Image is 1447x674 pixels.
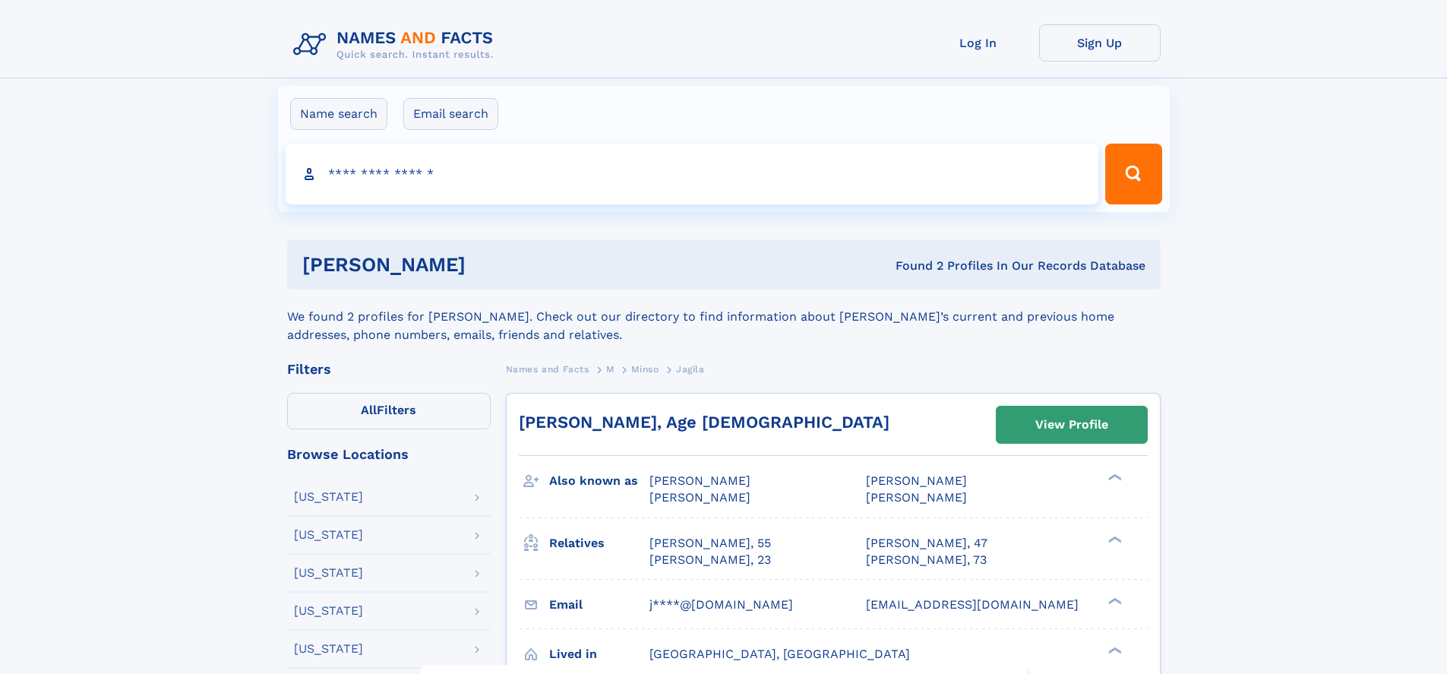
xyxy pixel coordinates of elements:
div: Filters [287,362,491,376]
a: [PERSON_NAME], 73 [866,552,987,568]
a: [PERSON_NAME], 47 [866,535,987,552]
div: Browse Locations [287,448,491,461]
a: Names and Facts [506,359,589,378]
label: Email search [403,98,498,130]
div: ❯ [1104,534,1123,544]
div: ❯ [1104,596,1123,606]
h1: [PERSON_NAME] [302,255,681,274]
a: [PERSON_NAME], 23 [649,552,771,568]
a: View Profile [997,407,1147,443]
span: Jagila [676,364,705,375]
div: ❯ [1104,473,1123,483]
a: Sign Up [1039,24,1161,62]
a: [PERSON_NAME], Age [DEMOGRAPHIC_DATA] [519,413,889,432]
div: [US_STATE] [294,567,363,579]
button: Search Button [1105,144,1161,204]
h3: Email [549,592,649,618]
div: View Profile [1035,407,1108,442]
div: [US_STATE] [294,529,363,541]
span: [PERSON_NAME] [866,473,967,488]
span: [PERSON_NAME] [866,490,967,505]
span: [EMAIL_ADDRESS][DOMAIN_NAME] [866,597,1079,612]
div: Found 2 Profiles In Our Records Database [681,258,1145,274]
span: [PERSON_NAME] [649,473,750,488]
span: Minso [631,364,659,375]
span: M [606,364,615,375]
div: [US_STATE] [294,605,363,617]
a: [PERSON_NAME], 55 [649,535,771,552]
h3: Lived in [549,641,649,667]
a: Log In [918,24,1039,62]
h3: Relatives [549,530,649,556]
label: Name search [290,98,387,130]
div: [US_STATE] [294,491,363,503]
h3: Also known as [549,468,649,494]
a: M [606,359,615,378]
span: [PERSON_NAME] [649,490,750,505]
img: Logo Names and Facts [287,24,506,65]
a: Minso [631,359,659,378]
div: [US_STATE] [294,643,363,655]
label: Filters [287,393,491,429]
input: search input [286,144,1099,204]
span: All [361,403,377,417]
div: ❯ [1104,645,1123,655]
div: We found 2 profiles for [PERSON_NAME]. Check out our directory to find information about [PERSON_... [287,290,1161,344]
span: [GEOGRAPHIC_DATA], [GEOGRAPHIC_DATA] [649,647,910,661]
